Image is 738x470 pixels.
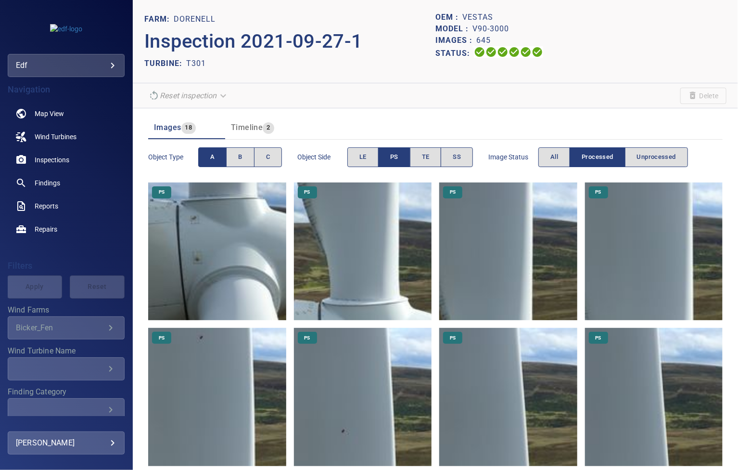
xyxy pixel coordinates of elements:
[8,195,125,218] a: reports noActive
[347,147,379,167] button: LE
[154,123,181,132] span: Images
[8,357,125,380] div: Wind Turbine Name
[198,147,227,167] button: A
[231,123,263,132] span: Timeline
[226,147,254,167] button: B
[35,155,69,165] span: Inspections
[435,35,476,46] p: Images :
[144,87,232,104] div: Unable to reset the inspection due to your user permissions
[181,122,196,133] span: 18
[8,148,125,171] a: inspections noActive
[462,12,493,23] p: Vestas
[35,201,58,211] span: Reports
[570,147,625,167] button: Processed
[254,147,282,167] button: C
[8,171,125,195] a: findings noActive
[35,109,64,118] span: Map View
[422,152,430,163] span: TE
[378,147,410,167] button: PS
[582,152,613,163] span: Processed
[299,189,316,196] span: PS
[590,335,607,341] span: PS
[637,152,676,163] span: Unprocessed
[359,152,367,163] span: LE
[238,152,242,163] span: B
[590,189,607,196] span: PS
[8,218,125,241] a: repairs noActive
[8,347,125,355] label: Wind Turbine Name
[144,58,186,69] p: TURBINE:
[148,152,198,162] span: Object type
[410,147,442,167] button: TE
[50,24,82,34] img: edf-logo
[8,388,125,396] label: Finding Category
[8,54,125,77] div: edf
[444,335,461,341] span: PS
[16,435,116,451] div: [PERSON_NAME]
[8,316,125,339] div: Wind Farms
[8,398,125,421] div: Finding Category
[497,46,509,58] svg: Selecting 100%
[266,152,270,163] span: C
[8,102,125,125] a: map noActive
[144,13,174,25] p: FARM:
[174,13,216,25] p: Dorenell
[625,147,688,167] button: Unprocessed
[35,178,60,188] span: Findings
[441,147,473,167] button: SS
[435,46,474,60] p: Status:
[390,152,398,163] span: PS
[186,58,206,69] p: T301
[8,261,125,271] h4: Filters
[8,306,125,314] label: Wind Farms
[538,147,570,167] button: All
[550,152,558,163] span: All
[16,323,105,332] div: Bicker_Fen
[8,85,125,94] h4: Navigation
[299,335,316,341] span: PS
[485,46,497,58] svg: Data Formatted 100%
[297,152,347,162] span: Object Side
[509,46,520,58] svg: ML Processing 100%
[435,12,462,23] p: OEM :
[144,27,435,56] p: Inspection 2021-09-27-1
[16,58,116,73] div: edf
[444,189,461,196] span: PS
[474,46,485,58] svg: Uploading 100%
[263,122,274,133] span: 2
[538,147,688,167] div: imageStatus
[153,189,170,196] span: PS
[35,132,76,142] span: Wind Turbines
[472,23,509,35] p: V90-3000
[435,23,472,35] p: Model :
[35,224,57,234] span: Repairs
[476,35,491,46] p: 645
[198,147,282,167] div: objectType
[210,152,215,163] span: A
[153,335,170,341] span: PS
[8,125,125,148] a: windturbines noActive
[488,152,538,162] span: Image Status
[160,91,216,100] em: Reset inspection
[347,147,473,167] div: objectSide
[453,152,461,163] span: SS
[144,87,232,104] div: Reset inspection
[680,88,726,104] span: Unable to delete the inspection due to your user permissions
